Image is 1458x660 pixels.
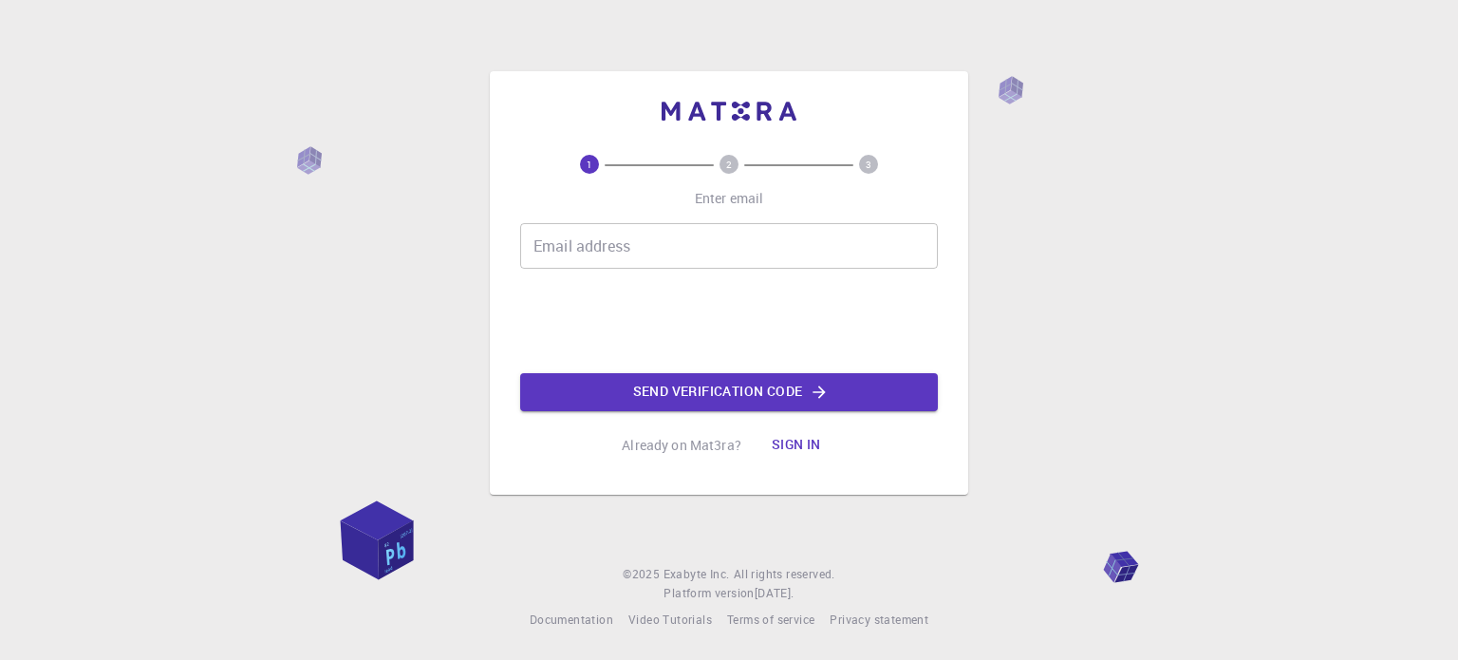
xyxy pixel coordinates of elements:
a: [DATE]. [755,584,794,603]
span: All rights reserved. [734,565,835,584]
span: Privacy statement [830,612,928,627]
span: Documentation [530,612,613,627]
iframe: reCAPTCHA [585,284,873,358]
button: Send verification code [520,373,938,411]
span: Platform version [664,584,754,603]
a: Exabyte Inc. [664,565,730,584]
text: 3 [866,158,871,171]
text: 2 [726,158,732,171]
a: Terms of service [727,611,814,630]
text: 1 [587,158,592,171]
span: Terms of service [727,612,814,627]
button: Sign in [757,426,836,464]
span: Exabyte Inc. [664,566,730,581]
span: © 2025 [623,565,663,584]
p: Enter email [695,189,764,208]
span: Video Tutorials [628,612,712,627]
span: [DATE] . [755,585,794,600]
a: Privacy statement [830,611,928,630]
p: Already on Mat3ra? [622,436,741,455]
a: Video Tutorials [628,611,712,630]
a: Documentation [530,611,613,630]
